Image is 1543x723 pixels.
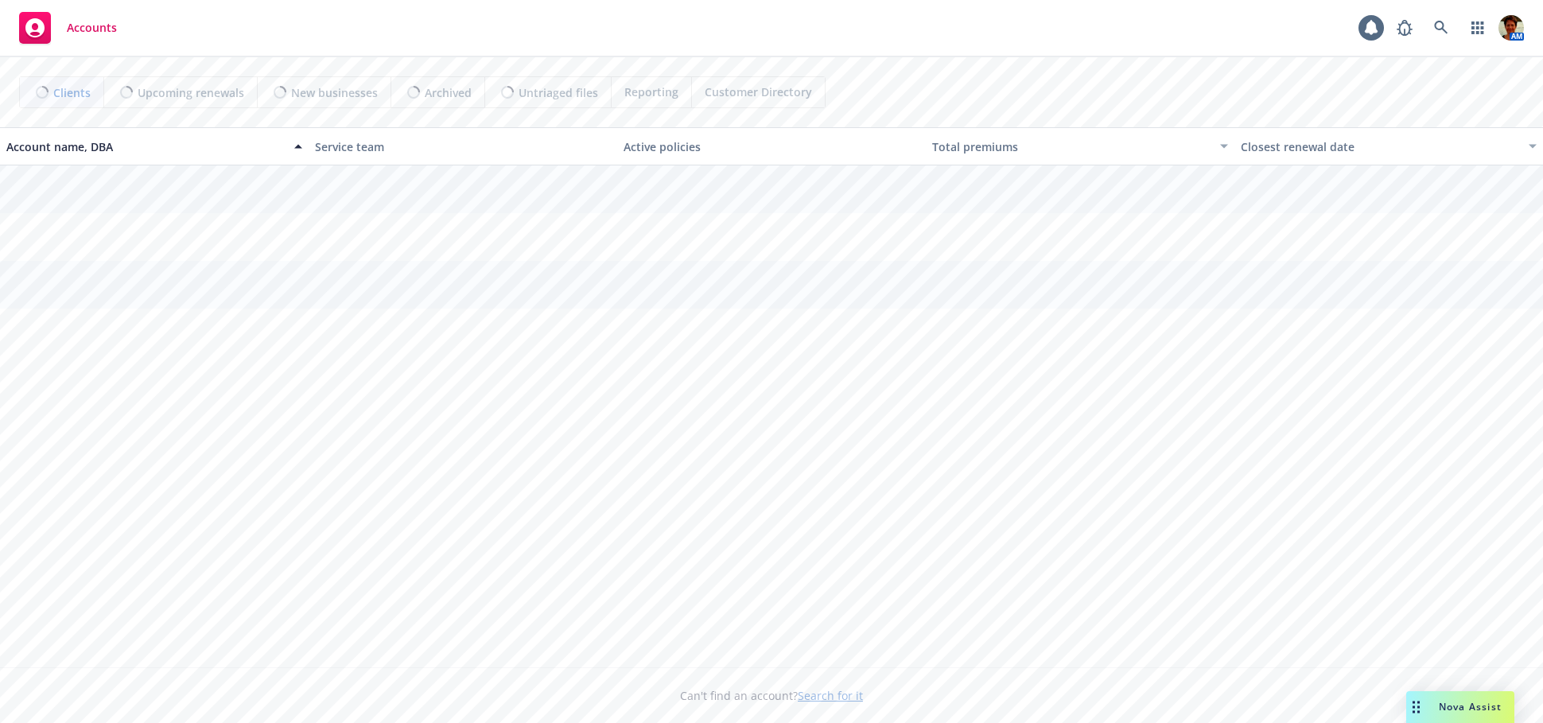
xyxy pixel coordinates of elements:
div: Active policies [624,138,919,155]
a: Accounts [13,6,123,50]
span: Untriaged files [519,84,598,101]
span: Upcoming renewals [138,84,244,101]
div: Account name, DBA [6,138,285,155]
span: Accounts [67,21,117,34]
img: photo [1498,15,1524,41]
span: Archived [425,84,472,101]
button: Total premiums [926,127,1234,165]
span: Clients [53,84,91,101]
div: Closest renewal date [1241,138,1519,155]
span: Customer Directory [705,84,812,100]
span: Nova Assist [1439,700,1502,713]
a: Search for it [798,688,863,703]
a: Switch app [1462,12,1494,44]
button: Active policies [617,127,926,165]
span: Reporting [624,84,678,100]
div: Total premiums [932,138,1211,155]
button: Closest renewal date [1234,127,1543,165]
a: Search [1425,12,1457,44]
span: Can't find an account? [680,687,863,704]
a: Report a Bug [1389,12,1421,44]
button: Nova Assist [1406,691,1514,723]
div: Drag to move [1406,691,1426,723]
div: Service team [315,138,611,155]
button: Service team [309,127,617,165]
span: New businesses [291,84,378,101]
